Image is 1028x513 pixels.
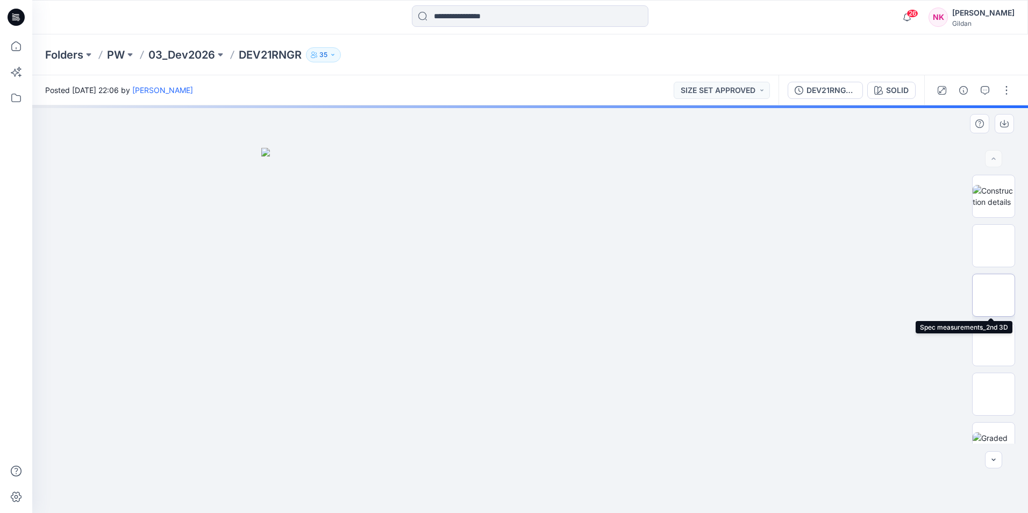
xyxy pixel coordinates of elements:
[148,47,215,62] a: 03_Dev2026
[806,84,856,96] div: DEV21RNGR 2nd 3D
[973,185,1015,208] img: Construction details
[867,82,916,99] button: SOLID
[45,84,193,96] span: Posted [DATE] 22:06 by
[906,9,918,18] span: 26
[973,432,1015,455] img: Graded Pattern
[107,47,125,62] a: PW
[955,82,972,99] button: Details
[952,19,1015,27] div: Gildan
[132,85,193,95] a: [PERSON_NAME]
[306,47,341,62] button: 35
[319,49,327,61] p: 35
[929,8,948,27] div: NK
[239,47,302,62] p: DEV21RNGR
[45,47,83,62] a: Folders
[261,148,799,513] img: eyJhbGciOiJIUzI1NiIsImtpZCI6IjAiLCJzbHQiOiJzZXMiLCJ0eXAiOiJKV1QifQ.eyJkYXRhIjp7InR5cGUiOiJzdG9yYW...
[952,6,1015,19] div: [PERSON_NAME]
[886,84,909,96] div: SOLID
[788,82,863,99] button: DEV21RNGR 2nd 3D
